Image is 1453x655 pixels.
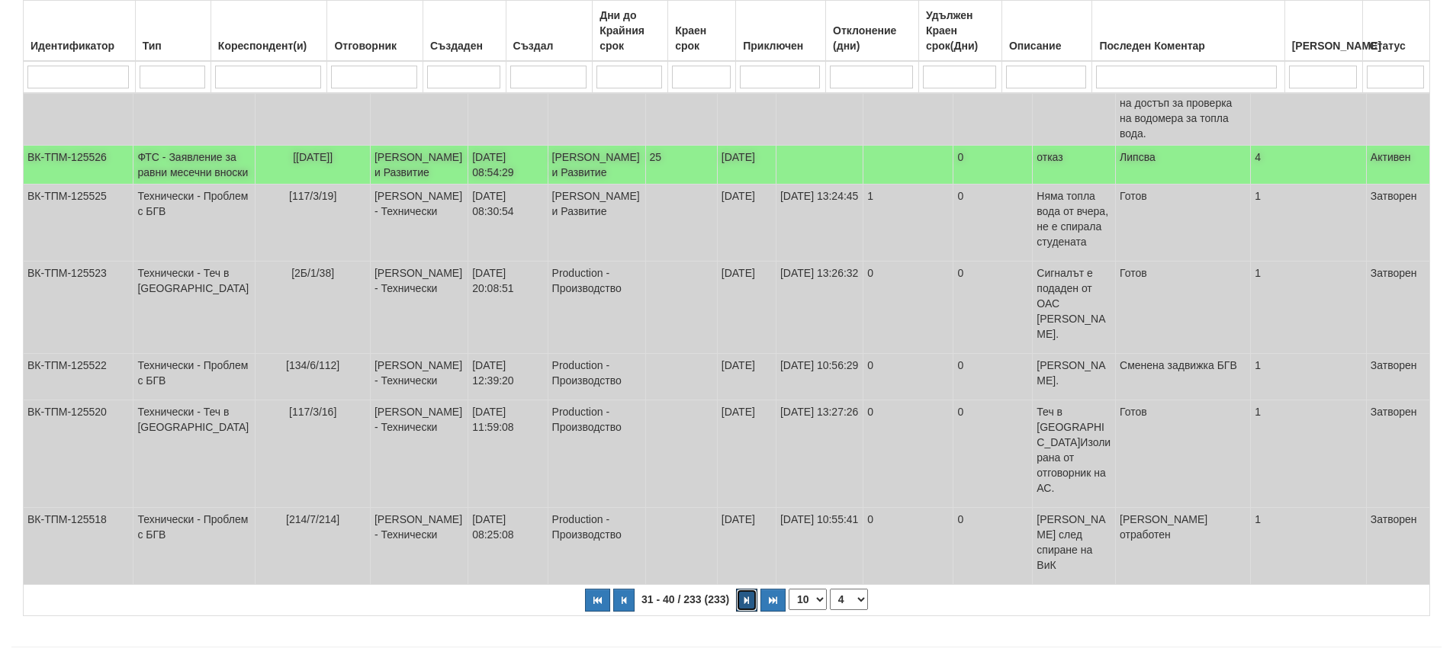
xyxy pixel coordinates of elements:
[760,589,786,612] button: Последна страница
[918,1,1001,62] th: Удължен Краен срок(Дни): No sort applied, activate to apply an ascending sort
[27,35,131,56] div: Идентификатор
[613,589,635,612] button: Предишна страница
[370,185,468,262] td: [PERSON_NAME] - Технически
[24,185,133,262] td: ВК-ТПМ-125525
[1037,358,1111,388] p: [PERSON_NAME].
[24,146,133,185] td: ВК-ТПМ-125526
[548,354,645,400] td: Production - Производство
[1367,35,1426,56] div: Статус
[370,354,468,400] td: [PERSON_NAME] - Технически
[1366,508,1429,585] td: Затворен
[1037,265,1111,342] p: Сигналът е подаден от ОАС [PERSON_NAME].
[468,400,548,508] td: [DATE] 11:59:08
[923,5,998,56] div: Удължен Краен срок(Дни)
[24,400,133,508] td: ВК-ТПМ-125520
[370,262,468,354] td: [PERSON_NAME] - Технически
[668,1,736,62] th: Краен срок: No sort applied, activate to apply an ascending sort
[1366,262,1429,354] td: Затворен
[717,400,776,508] td: [DATE]
[370,400,468,508] td: [PERSON_NAME] - Технически
[331,35,418,56] div: Отговорник
[638,593,733,605] span: 31 - 40 / 233 (233)
[953,400,1033,508] td: 0
[953,354,1033,400] td: 0
[286,359,339,371] span: [134/6/112]
[953,508,1033,585] td: 0
[1289,35,1358,56] div: [PERSON_NAME]
[1037,149,1111,165] p: отказ
[427,35,502,56] div: Създаден
[548,508,645,585] td: Production - Производство
[370,146,468,185] td: [PERSON_NAME] и Развитие
[672,20,731,56] div: Краен срок
[286,513,339,525] span: [214/7/214]
[1120,267,1147,279] span: Готов
[1037,512,1111,573] p: [PERSON_NAME] след спиране на ВиК
[1096,35,1280,56] div: Последен Коментар
[289,190,336,202] span: [117/3/19]
[863,185,953,262] td: 1
[717,262,776,354] td: [DATE]
[1251,508,1367,585] td: 1
[593,1,668,62] th: Дни до Крайния срок: No sort applied, activate to apply an ascending sort
[291,267,334,279] span: [2Б/1/38]
[468,354,548,400] td: [DATE] 12:39:20
[776,354,863,400] td: [DATE] 10:56:29
[548,400,645,508] td: Production - Производство
[830,20,915,56] div: Отклонение (дни)
[863,262,953,354] td: 0
[953,146,1033,185] td: 0
[1366,400,1429,508] td: Затворен
[24,508,133,585] td: ВК-ТПМ-125518
[650,151,662,163] span: 25
[423,1,506,62] th: Създаден: No sort applied, activate to apply an ascending sort
[133,508,256,585] td: Технически - Проблем с БГВ
[736,589,757,612] button: Следваща страница
[24,1,136,62] th: Идентификатор: No sort applied, activate to apply an ascending sort
[863,508,953,585] td: 0
[289,406,336,418] span: [117/3/16]
[24,262,133,354] td: ВК-ТПМ-125523
[468,146,548,185] td: [DATE] 08:54:29
[211,1,327,62] th: Кореспондент(и): No sort applied, activate to apply an ascending sort
[327,1,423,62] th: Отговорник: No sort applied, activate to apply an ascending sort
[370,508,468,585] td: [PERSON_NAME] - Технически
[717,354,776,400] td: [DATE]
[596,5,664,56] div: Дни до Крайния срок
[133,146,256,185] td: ФТС - Заявление за равни месечни вноски
[1251,185,1367,262] td: 1
[133,185,256,262] td: Технически - Проблем с БГВ
[548,262,645,354] td: Production - Производство
[1251,400,1367,508] td: 1
[133,262,256,354] td: Технически - Теч в [GEOGRAPHIC_DATA]
[510,35,589,56] div: Създал
[863,400,953,508] td: 0
[1120,359,1237,371] span: Сменена задвижка БГВ
[1251,146,1367,185] td: 4
[776,262,863,354] td: [DATE] 13:26:32
[717,146,776,185] td: [DATE]
[468,508,548,585] td: [DATE] 08:25:08
[293,151,333,163] span: [[DATE]]
[1366,354,1429,400] td: Затворен
[1006,35,1088,56] div: Описание
[1366,146,1429,185] td: Активен
[1120,151,1156,163] span: Липсва
[468,262,548,354] td: [DATE] 20:08:51
[133,354,256,400] td: Технически - Проблем с БГВ
[548,146,645,185] td: [PERSON_NAME] и Развитие
[830,589,868,610] select: Страница номер
[789,589,827,610] select: Брой редове на страница
[548,185,645,262] td: [PERSON_NAME] и Развитие
[863,354,953,400] td: 0
[585,589,610,612] button: Първа страница
[1284,1,1362,62] th: Брой Файлове: No sort applied, activate to apply an ascending sort
[1366,185,1429,262] td: Затворен
[1251,262,1367,354] td: 1
[1001,1,1092,62] th: Описание: No sort applied, activate to apply an ascending sort
[1037,404,1111,496] p: Теч в [GEOGRAPHIC_DATA]Изолирана от отговорник на АС.
[740,35,821,56] div: Приключен
[1362,1,1429,62] th: Статус: No sort applied, activate to apply an ascending sort
[1037,188,1111,249] p: Няма топла вода от вчера, не е спирала студената
[140,35,207,56] div: Тип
